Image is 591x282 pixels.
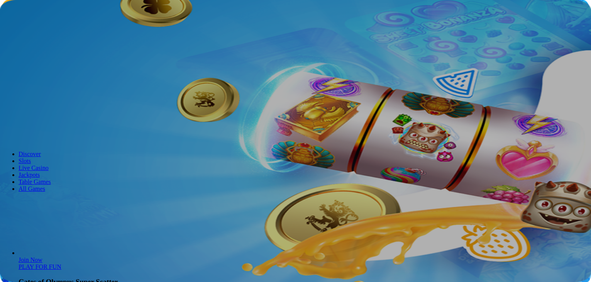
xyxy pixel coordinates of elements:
[19,185,45,192] a: All Games
[19,263,61,270] a: Gates of Olympus Super Scatter
[19,257,42,263] span: Join Now
[19,151,41,157] a: Discover
[3,138,588,207] header: Lobby
[19,257,42,263] a: Gates of Olympus Super Scatter
[3,138,588,192] nav: Lobby
[19,178,51,185] a: Table Games
[19,172,40,178] a: Jackpots
[19,165,49,171] a: Live Casino
[19,158,31,164] a: Slots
